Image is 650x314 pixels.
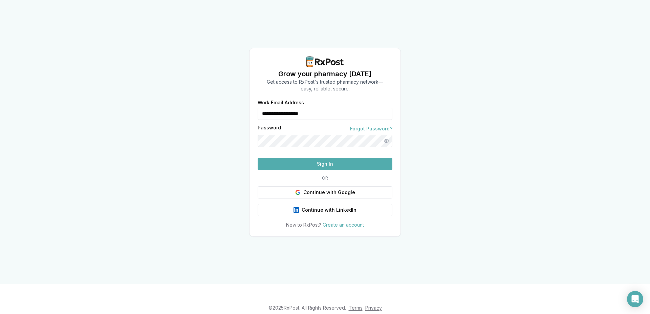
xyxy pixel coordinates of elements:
[303,56,347,67] img: RxPost Logo
[258,186,392,198] button: Continue with Google
[350,125,392,132] a: Forgot Password?
[258,158,392,170] button: Sign In
[627,291,643,307] div: Open Intercom Messenger
[295,190,301,195] img: Google
[365,305,382,311] a: Privacy
[258,100,392,105] label: Work Email Address
[258,204,392,216] button: Continue with LinkedIn
[323,222,364,228] a: Create an account
[286,222,321,228] span: New to RxPost?
[349,305,363,311] a: Terms
[267,69,383,79] h1: Grow your pharmacy [DATE]
[319,175,331,181] span: OR
[267,79,383,92] p: Get access to RxPost's trusted pharmacy network— easy, reliable, secure.
[258,125,281,132] label: Password
[294,207,299,213] img: LinkedIn
[380,135,392,147] button: Show password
